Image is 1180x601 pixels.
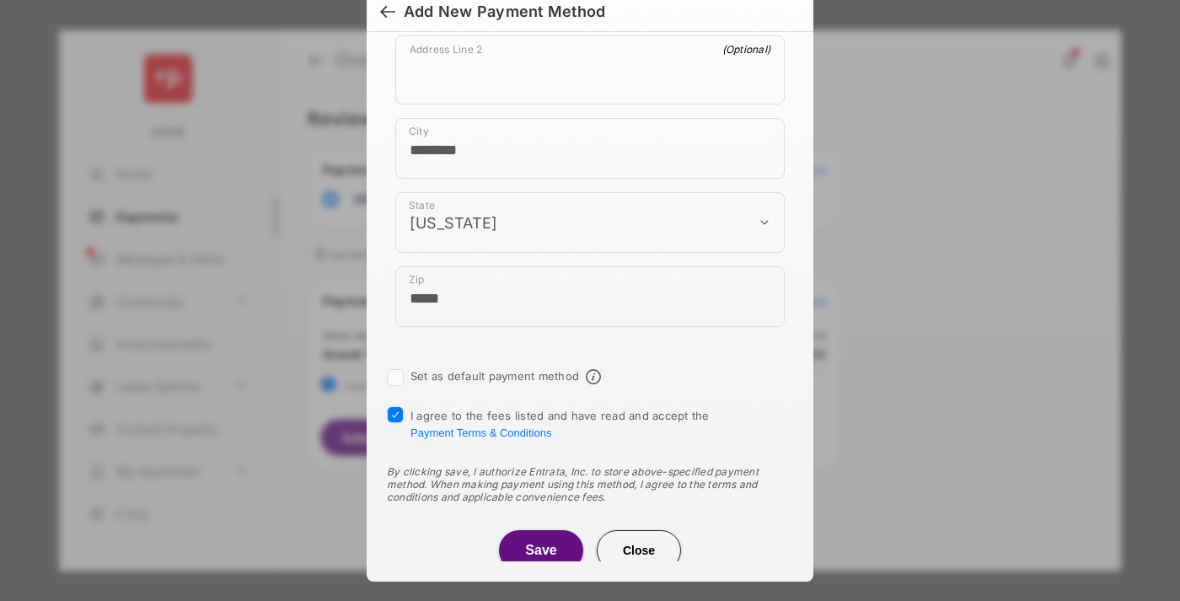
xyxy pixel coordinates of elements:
label: Set as default payment method [410,369,579,383]
div: payment_method_screening[postal_addresses][postalCode] [395,266,785,327]
div: By clicking save, I authorize Entrata, Inc. to store above-specified payment method. When making ... [387,465,793,503]
div: Add New Payment Method [404,3,605,21]
button: I agree to the fees listed and have read and accept the [410,427,551,439]
span: Default payment method info [586,369,601,384]
div: payment_method_screening[postal_addresses][addressLine2] [395,35,785,105]
div: payment_method_screening[postal_addresses][administrativeArea] [395,192,785,253]
span: I agree to the fees listed and have read and accept the [410,409,710,439]
button: Save [499,530,583,571]
button: Close [597,530,681,571]
div: payment_method_screening[postal_addresses][locality] [395,118,785,179]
